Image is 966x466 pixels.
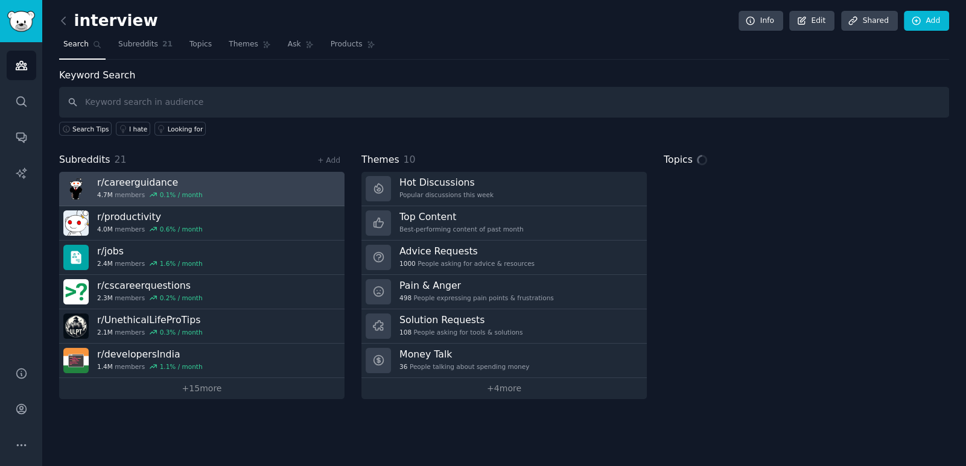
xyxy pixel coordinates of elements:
div: members [97,190,203,199]
span: Products [331,39,363,50]
span: Themes [229,39,258,50]
span: 108 [399,328,412,336]
a: +15more [59,378,345,399]
a: Themes [224,35,275,60]
span: Themes [361,153,399,168]
img: careerguidance [63,176,89,201]
a: Products [326,35,380,60]
span: 4.7M [97,190,113,199]
button: Search Tips [59,122,112,136]
h3: r/ careerguidance [97,176,203,189]
div: People expressing pain points & frustrations [399,294,554,302]
a: Money Talk36People talking about spending money [361,344,647,378]
a: Solution Requests108People asking for tools & solutions [361,309,647,344]
a: Search [59,35,106,60]
span: 36 [399,362,407,371]
span: Topics [664,153,693,168]
img: GummySearch logo [7,11,35,32]
a: r/careerguidance4.7Mmembers0.1% / month [59,172,345,206]
a: r/developersIndia1.4Mmembers1.1% / month [59,344,345,378]
div: members [97,225,203,233]
span: 498 [399,294,412,302]
div: members [97,328,203,336]
div: 0.6 % / month [160,225,203,233]
a: I hate [116,122,150,136]
div: members [97,259,203,268]
span: Search Tips [72,125,109,133]
a: Topics [185,35,216,60]
h3: Pain & Anger [399,279,554,292]
h3: r/ productivity [97,210,203,223]
h3: Solution Requests [399,313,523,326]
div: Best-performing content of past month [399,225,524,233]
a: Add [904,11,949,31]
a: r/cscareerquestions2.3Mmembers0.2% / month [59,275,345,309]
a: Hot DiscussionsPopular discussions this week [361,172,647,206]
label: Keyword Search [59,69,135,81]
h3: Money Talk [399,348,529,361]
a: +4more [361,378,647,399]
a: Info [739,11,783,31]
div: 0.2 % / month [160,294,203,302]
img: developersIndia [63,348,89,373]
img: productivity [63,210,89,236]
img: UnethicalLifeProTips [63,313,89,339]
a: Looking for [154,122,206,136]
div: 0.3 % / month [160,328,203,336]
div: People asking for advice & resources [399,259,535,268]
input: Keyword search in audience [59,87,949,118]
a: Top ContentBest-performing content of past month [361,206,647,241]
h3: Hot Discussions [399,176,494,189]
div: 0.1 % / month [160,190,203,199]
div: Popular discussions this week [399,190,494,199]
div: 1.1 % / month [160,362,203,371]
div: members [97,294,203,302]
span: 21 [115,154,127,165]
span: 2.3M [97,294,113,302]
h3: r/ developersIndia [97,348,203,361]
span: Subreddits [59,153,110,168]
div: People talking about spending money [399,362,529,371]
a: Edit [789,11,834,31]
a: Pain & Anger498People expressing pain points & frustrations [361,275,647,309]
div: members [97,362,203,371]
h3: Top Content [399,210,524,223]
div: Looking for [168,125,203,133]
h3: r/ jobs [97,245,203,257]
span: 10 [404,154,416,165]
span: Topics [189,39,212,50]
a: Ask [284,35,318,60]
span: 2.4M [97,259,113,268]
span: 21 [162,39,173,50]
h2: interview [59,11,158,31]
span: Ask [288,39,301,50]
img: jobs [63,245,89,270]
span: 1.4M [97,362,113,371]
a: r/UnethicalLifeProTips2.1Mmembers0.3% / month [59,309,345,344]
span: 2.1M [97,328,113,336]
a: r/productivity4.0Mmembers0.6% / month [59,206,345,241]
a: Advice Requests1000People asking for advice & resources [361,241,647,275]
h3: r/ cscareerquestions [97,279,203,292]
a: + Add [317,156,340,165]
img: cscareerquestions [63,279,89,304]
a: r/jobs2.4Mmembers1.6% / month [59,241,345,275]
span: Search [63,39,89,50]
a: Subreddits21 [114,35,177,60]
span: 4.0M [97,225,113,233]
a: Shared [841,11,898,31]
span: Subreddits [118,39,158,50]
h3: Advice Requests [399,245,535,257]
div: 1.6 % / month [160,259,203,268]
h3: r/ UnethicalLifeProTips [97,313,203,326]
div: People asking for tools & solutions [399,328,523,336]
span: 1000 [399,259,416,268]
div: I hate [129,125,147,133]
